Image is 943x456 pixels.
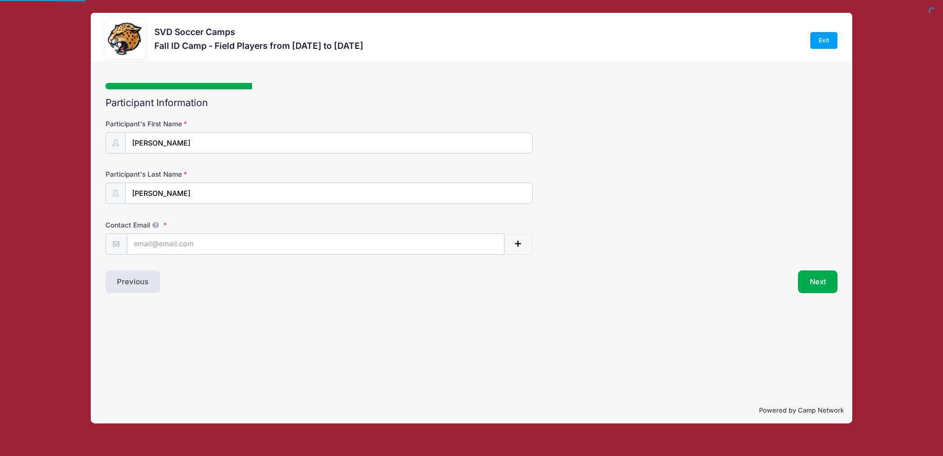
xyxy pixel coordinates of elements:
[798,270,838,293] button: Next
[810,32,838,49] a: Exit
[127,233,505,255] input: email@email.com
[154,40,363,51] h3: Fall ID Camp - Field Players from [DATE] to [DATE]
[125,183,533,204] input: Participant's Last Name
[150,221,162,229] span: We will send confirmations, payment reminders, and custom email messages to each address listed. ...
[154,27,363,37] h3: SVD Soccer Camps
[106,220,350,230] label: Contact Email
[99,406,844,416] p: Powered by Camp Network
[106,169,350,179] label: Participant's Last Name
[125,132,533,153] input: Participant's First Name
[106,119,350,129] label: Participant's First Name
[106,97,838,109] h2: Participant Information
[106,270,161,293] button: Previous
